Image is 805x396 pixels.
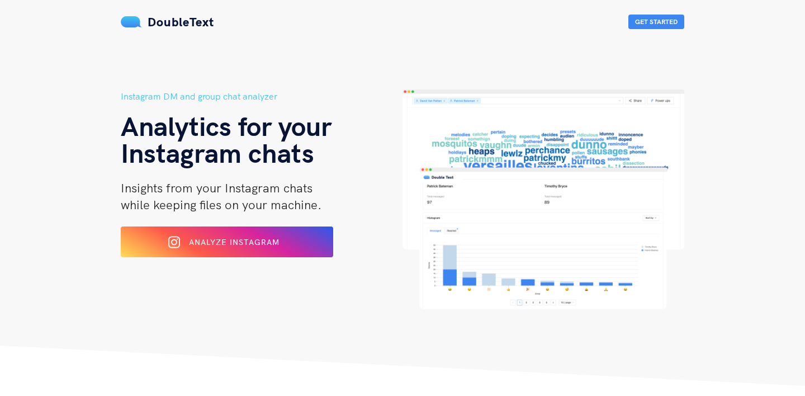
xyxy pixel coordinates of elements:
span: Analyze Instagram [189,237,280,247]
span: Insights from your Instagram chats [121,180,312,196]
span: Instagram chats [121,136,314,169]
span: Analytics for your [121,109,332,143]
img: mS3x8y1f88AAAAABJRU5ErkJggg== [121,16,142,27]
h5: Instagram DM and group chat analyzer [121,89,402,103]
a: Analyze Instagram [121,241,333,251]
span: DoubleText [148,14,214,30]
img: hero [402,89,684,309]
span: while keeping files on your machine. [121,197,321,213]
button: Analyze Instagram [121,227,333,257]
a: DoubleText [121,14,214,30]
button: Get Started [628,15,684,29]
